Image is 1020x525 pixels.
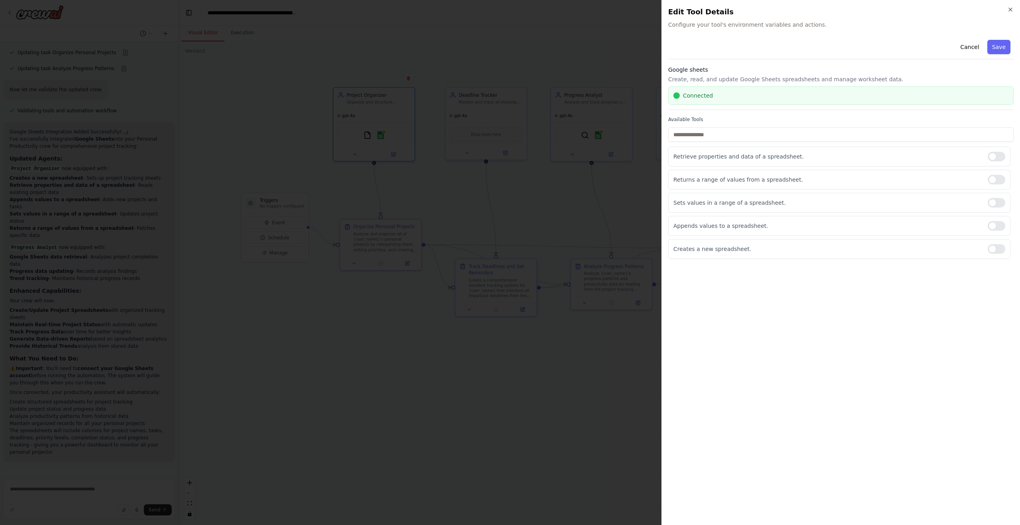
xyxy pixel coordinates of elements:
p: Retrieve properties and data of a spreadsheet. [673,153,981,161]
p: Appends values to a spreadsheet. [673,222,981,230]
h2: Edit Tool Details [668,6,1014,18]
p: Returns a range of values from a spreadsheet. [673,176,981,184]
label: Available Tools [668,116,1014,123]
p: Sets values in a range of a spreadsheet. [673,199,981,207]
span: Configure your tool's environment variables and actions. [668,21,1014,29]
button: Save [987,40,1010,54]
button: Cancel [955,40,984,54]
p: Create, read, and update Google Sheets spreadsheets and manage worksheet data. [668,75,1014,83]
span: Connected [683,92,713,100]
h3: Google sheets [668,66,1014,74]
p: Creates a new spreadsheet. [673,245,981,253]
